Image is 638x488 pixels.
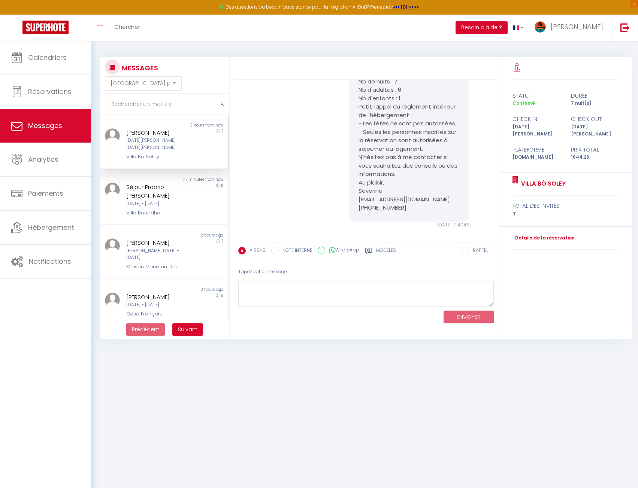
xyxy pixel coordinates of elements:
div: [PERSON_NAME][DATE] - [DATE] [126,247,191,262]
span: 11 [221,183,223,188]
button: Next [172,323,203,336]
button: ENVOYER [444,311,494,324]
div: Séjour Proprio [PERSON_NAME] [126,183,191,200]
div: [DATE][PERSON_NAME] [566,123,624,138]
img: ... [105,293,120,308]
span: Confirmé [512,100,535,106]
div: [DATE][PERSON_NAME] [508,123,566,138]
div: 3 hours ago [164,287,228,293]
div: 1644.26 [566,154,624,161]
span: [PERSON_NAME] [551,22,603,31]
h3: MESSAGES [120,60,158,76]
div: [DATE][PERSON_NAME] - [DATE][PERSON_NAME] [126,137,191,151]
a: Chercher [109,15,146,41]
div: [DATE] - [DATE] [126,301,191,308]
span: Calendriers [28,53,67,62]
div: statut [508,91,566,100]
img: ... [105,238,120,253]
img: Super Booking [22,21,69,34]
div: check in [508,115,566,123]
div: 3 hours from now [164,122,228,128]
div: [DOMAIN_NAME] [508,154,566,161]
div: [PERSON_NAME] [126,293,191,302]
label: WhatsApp [325,247,359,255]
span: Suivant [178,326,197,333]
a: Détails de la réservation [512,235,575,242]
span: Chercher [114,23,140,31]
div: [PERSON_NAME] [126,128,191,137]
div: [DATE] - [DATE] [126,200,191,207]
label: AIRBNB [246,247,266,255]
div: 7 nuit(s) [566,100,624,107]
div: Maison Manman Dlo [126,263,191,271]
div: 7 [512,210,619,219]
span: Réservations [28,87,72,96]
a: ... [PERSON_NAME] [529,15,613,41]
span: Hébergement [28,223,74,232]
img: logout [620,23,630,32]
a: Villa Bô Soley [518,179,566,188]
img: ... [105,183,120,198]
img: ... [105,128,120,143]
div: 2 hours ago [164,232,228,238]
div: 47 minutes from now [164,177,228,183]
button: Previous [126,323,165,336]
div: Plateforme [508,145,566,154]
div: Tapez votre message [238,263,494,281]
span: Paiements [28,189,63,198]
input: Rechercher un mot clé [100,94,229,115]
div: [PERSON_NAME] [126,238,191,247]
img: ... [535,21,546,33]
label: NOTE INTERNE [279,247,312,255]
span: Notifications [29,257,71,266]
span: Précédent [132,326,159,333]
div: Prix total [566,145,624,154]
div: Casa François [126,310,191,318]
span: Analytics [28,155,58,164]
label: Modèles [376,247,396,256]
span: 7 [221,128,223,134]
a: >>> ICI <<<< [393,4,419,10]
div: Villa Bouddha [126,209,191,217]
div: total des invités [512,201,619,210]
button: Besoin d'aide ? [456,21,508,34]
div: [DATE] 19:47:48 [349,222,469,229]
div: check out [566,115,624,123]
label: RAPPEL [469,247,488,255]
span: 6 [221,293,223,298]
div: durée [566,91,624,100]
div: Villa Bô Soley [126,153,191,161]
span: 7 [221,238,223,244]
span: Messages [28,121,62,130]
